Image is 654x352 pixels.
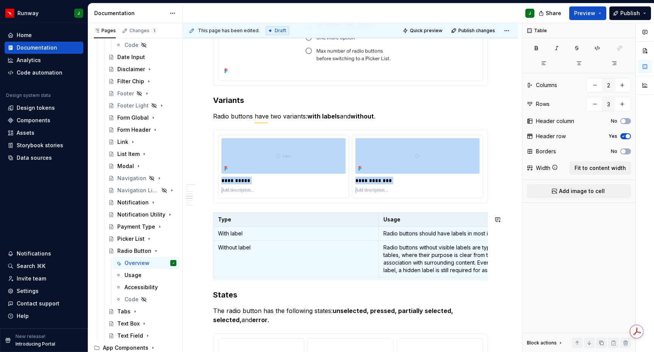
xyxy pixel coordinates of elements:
[105,221,179,233] a: Payment Type
[574,9,595,17] span: Preview
[103,344,148,352] div: App Components
[570,161,631,175] button: Fit to content width
[17,262,45,270] div: Search ⌘K
[213,95,488,106] h3: Variants
[105,184,179,196] a: Navigation Light
[5,139,83,151] a: Storybook stories
[117,78,144,85] div: Filter Chip
[16,341,55,347] p: Introducing Portal
[5,273,83,285] a: Invite team
[105,305,179,318] a: Tabs
[105,245,179,257] a: Radio Button
[17,69,62,76] div: Code automation
[458,28,495,34] span: Publish changes
[383,244,539,274] p: Radio buttons without visible labels are typically used in data tables, where their purpose is cl...
[252,316,268,324] strong: error
[125,296,139,303] div: Code
[383,216,539,223] p: Usage
[94,9,166,17] div: Documentation
[536,164,550,172] div: Width
[117,114,149,121] div: Form Global
[218,216,374,223] p: Type
[105,160,179,172] a: Modal
[17,44,57,51] div: Documentation
[620,9,640,17] span: Publish
[117,308,131,315] div: Tabs
[105,63,179,75] a: Disclaimer
[117,187,159,194] div: Navigation Light
[198,28,260,34] span: This page has been edited.
[6,92,51,98] div: Design system data
[17,142,63,149] div: Storybook stories
[112,281,179,293] a: Accessibility
[117,150,140,158] div: List Item
[5,67,83,79] a: Code automation
[213,307,455,324] strong: unselected, pressed, partially selected, selected,
[105,196,179,209] a: Notification
[105,124,179,136] a: Form Header
[2,5,86,21] button: RunwayJ
[5,310,83,322] button: Help
[275,28,286,34] span: Draft
[569,6,606,20] button: Preview
[125,283,158,291] div: Accessibility
[117,65,145,73] div: Disclaimer
[117,211,165,218] div: Notification Utility
[559,187,605,195] span: Add image to cell
[17,104,55,112] div: Design tokens
[400,25,446,36] button: Quick preview
[17,287,39,295] div: Settings
[105,172,179,184] a: Navigation
[173,259,174,267] div: J
[536,117,574,125] div: Header column
[117,53,145,61] div: Date Input
[125,41,139,49] div: Code
[17,9,39,17] div: Runway
[117,126,151,134] div: Form Header
[5,260,83,272] button: Search ⌘K
[105,75,179,87] a: Filter Chip
[105,209,179,221] a: Notification Utility
[536,148,556,155] div: Borders
[5,297,83,310] button: Contact support
[117,90,134,97] div: Footer
[5,42,83,54] a: Documentation
[17,117,50,124] div: Components
[117,199,149,206] div: Notification
[449,25,498,36] button: Publish changes
[117,320,140,327] div: Text Box
[117,162,134,170] div: Modal
[536,81,557,89] div: Columns
[17,56,41,64] div: Analytics
[383,230,539,237] p: Radio buttons should have labels in most instances
[5,29,83,41] a: Home
[350,112,374,120] strong: without
[112,293,179,305] a: Code
[105,51,179,63] a: Date Input
[17,129,34,137] div: Assets
[213,112,488,121] p: Radio buttons have two variants: and .
[546,9,561,17] span: Share
[17,300,59,307] div: Contact support
[5,54,83,66] a: Analytics
[536,100,550,108] div: Rows
[575,164,626,172] span: Fit to content width
[535,6,566,20] button: Share
[611,118,617,124] label: No
[213,306,488,324] p: The radio button has the following states: and .
[536,132,566,140] div: Header row
[307,112,340,120] strong: with labels
[17,31,32,39] div: Home
[105,112,179,124] a: Form Global
[105,233,179,245] a: Picker List
[117,247,151,255] div: Radio Button
[117,223,155,231] div: Payment Type
[529,10,531,16] div: J
[112,39,179,51] a: Code
[105,318,179,330] a: Text Box
[129,28,157,34] div: Changes
[117,174,146,182] div: Navigation
[105,330,179,342] a: Text Field
[527,338,564,348] div: Block actions
[117,235,145,243] div: Picker List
